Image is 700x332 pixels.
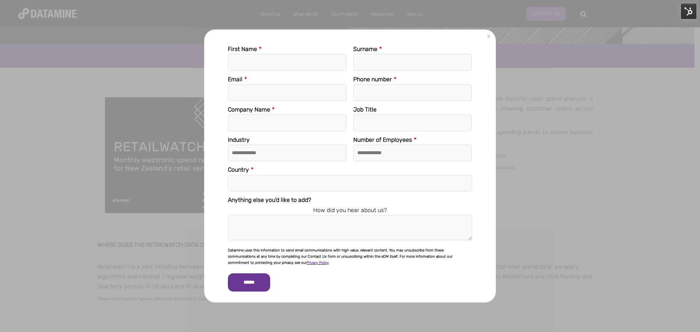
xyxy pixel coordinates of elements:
[228,247,472,266] p: Datamine uses this information to send email communications with high value, relevant content. Yo...
[228,196,311,203] span: Anything else you'd like to add?
[228,166,249,173] span: Country
[681,4,696,19] img: HubSpot Tools Menu Toggle
[353,106,377,113] span: Job Title
[307,261,328,265] a: Privacy Policy
[228,76,242,83] span: Email
[228,136,250,143] span: Industry
[353,76,392,83] span: Phone number
[228,46,257,52] span: First Name
[353,46,377,52] span: Surname
[228,205,472,215] legend: How did you hear about us?
[228,106,270,113] span: Company Name
[484,32,493,42] a: X
[353,136,412,143] span: Number of Employees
